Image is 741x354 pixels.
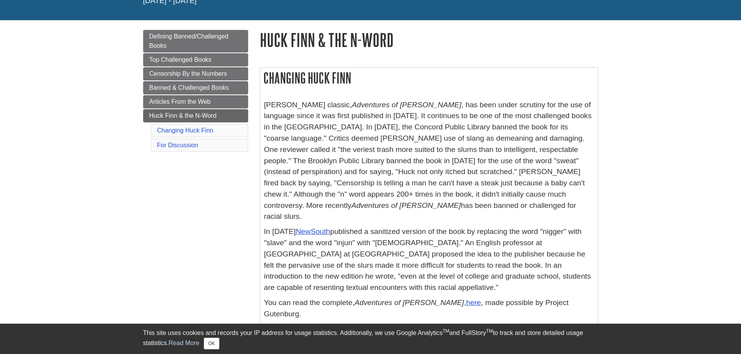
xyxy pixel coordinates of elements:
[264,226,594,293] p: In [DATE] published a sanitized version of the book by replacing the word "nigger" with "slave" a...
[149,84,229,91] span: Banned & Challenged Books
[143,67,248,80] a: Censorship By the Numbers
[296,227,330,235] a: NewSouth
[486,328,493,334] sup: TM
[143,53,248,66] a: Top Challenged Books
[143,30,248,153] div: Guide Page Menu
[143,30,248,52] a: Defining Banned/Challenged Books
[143,328,598,349] div: This site uses cookies and records your IP address for usage statistics. Additionally, we use Goo...
[149,112,217,119] span: Huck Finn & the N-Word
[149,56,212,63] span: Top Challenged Books
[143,95,248,108] a: Articles From the Web
[149,98,211,105] span: Articles From the Web
[443,328,449,334] sup: TM
[260,30,598,50] h1: Huck Finn & the N-Word
[204,338,219,349] button: Close
[354,298,464,307] em: Adventures of [PERSON_NAME]
[351,201,461,209] em: Adventures of [PERSON_NAME]
[149,70,227,77] span: Censorship By the Numbers
[143,109,248,122] a: Huck Finn & the N-Word
[352,101,462,109] em: Adventures of [PERSON_NAME]
[149,33,229,49] span: Defining Banned/Challenged Books
[168,340,199,346] a: Read More
[264,99,594,223] p: [PERSON_NAME] classic, , has been under scrutiny for the use of language since it was first publi...
[264,297,594,320] p: You can read the complete, , , made possible by Project Gutenburg.
[157,127,214,134] a: Changing Huck Finn
[157,142,198,148] a: For Discussion
[466,298,481,307] a: here
[260,68,598,88] h2: Changing Huck Finn
[143,81,248,94] a: Banned & Challenged Books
